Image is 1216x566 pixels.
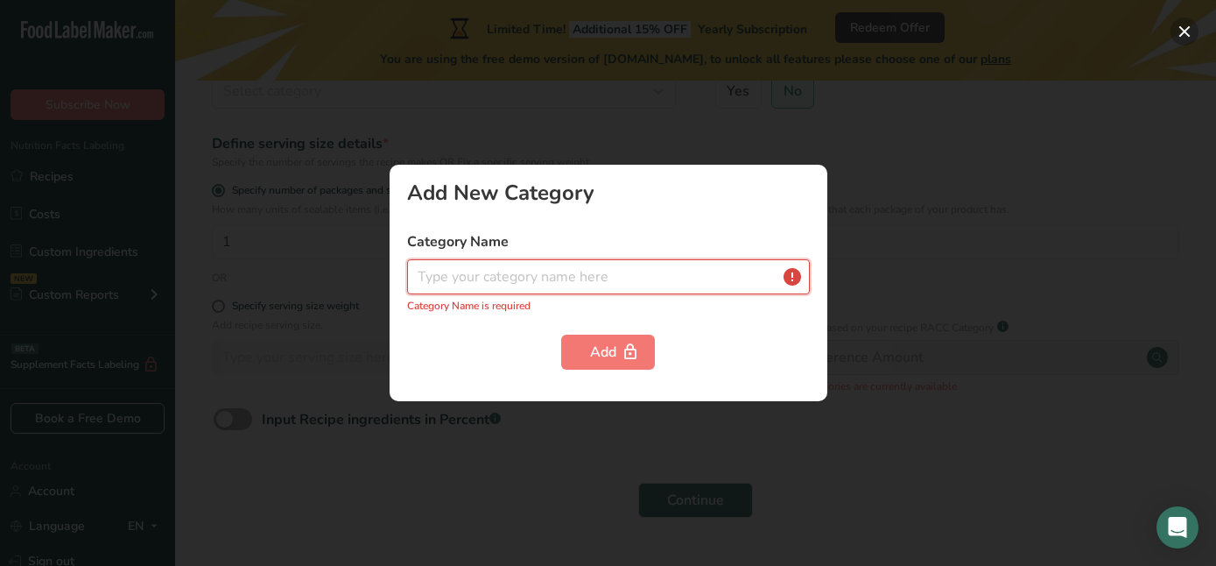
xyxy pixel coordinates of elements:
label: Category Name [407,231,810,252]
div: Add [590,342,626,363]
input: Type your category name here [407,259,810,294]
p: Category Name is required [407,298,810,314]
div: Open Intercom Messenger [1156,506,1198,548]
button: Add [561,335,655,370]
div: Add New Category [407,182,810,203]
